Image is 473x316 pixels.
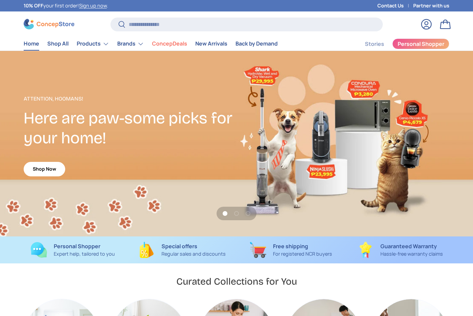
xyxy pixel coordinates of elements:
[24,242,122,258] a: Personal Shopper Expert help, tailored to you
[47,37,69,50] a: Shop All
[235,37,278,50] a: Back by Demand
[273,242,308,250] strong: Free shipping
[117,37,144,51] a: Brands
[54,242,100,250] strong: Personal Shopper
[377,2,413,9] a: Contact Us
[242,242,340,258] a: Free shipping For registered NCR buyers
[161,250,226,258] p: Regular sales and discounts
[24,162,65,176] a: Shop Now
[413,2,449,9] a: Partner with us
[380,242,437,250] strong: Guaranteed Warranty
[24,2,108,9] p: your first order! .
[273,250,332,258] p: For registered NCR buyers
[24,37,278,51] nav: Primary
[398,41,444,47] span: Personal Shopper
[161,242,197,250] strong: Special offers
[195,37,227,50] a: New Arrivals
[133,242,231,258] a: Special offers Regular sales and discounts
[176,276,297,288] h2: Curated Collections for You
[392,38,449,49] a: Personal Shopper
[349,37,449,51] nav: Secondary
[113,37,148,51] summary: Brands
[24,2,43,9] strong: 10% OFF
[79,2,107,9] a: Sign up now
[24,19,74,29] img: ConcepStore
[54,250,115,258] p: Expert help, tailored to you
[365,37,384,51] a: Stories
[73,37,113,51] summary: Products
[24,37,39,50] a: Home
[152,37,187,50] a: ConcepDeals
[24,95,236,103] p: Attention, Hoomans!
[351,242,449,258] a: Guaranteed Warranty Hassle-free warranty claims
[24,108,236,149] h2: Here are paw-some picks for your home!
[380,250,443,258] p: Hassle-free warranty claims
[77,37,109,51] a: Products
